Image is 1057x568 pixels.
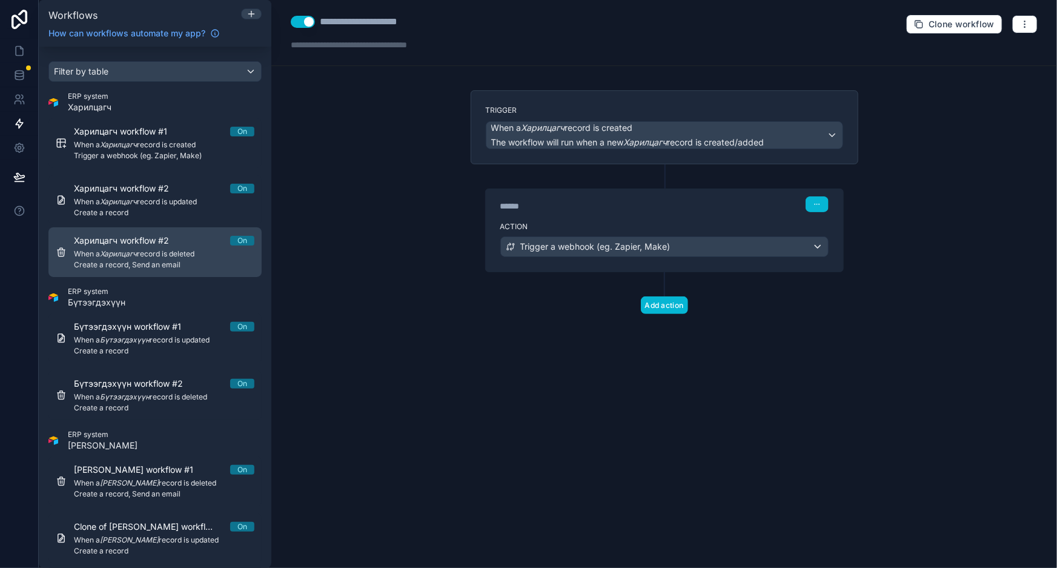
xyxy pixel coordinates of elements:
button: Trigger a webhook (eg. Zapier, Make) [500,236,829,257]
span: Workflows [48,9,98,21]
button: When aХарилцагчrecord is createdThe workflow will run when a newХарилцагчrecord is created/added [486,121,843,149]
button: Add action [641,296,688,314]
span: The workflow will run when a new record is created/added [491,137,764,147]
label: Action [500,222,829,232]
em: Харилцагч [522,122,565,133]
a: How can workflows automate my app? [44,27,225,39]
span: Clone workflow [929,19,995,30]
em: Харилцагч [624,137,668,147]
span: Trigger a webhook (eg. Zapier, Make) [520,241,671,253]
label: Trigger [486,105,843,115]
span: How can workflows automate my app? [48,27,205,39]
span: When a record is created [491,122,633,134]
button: Clone workflow [906,15,1002,34]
